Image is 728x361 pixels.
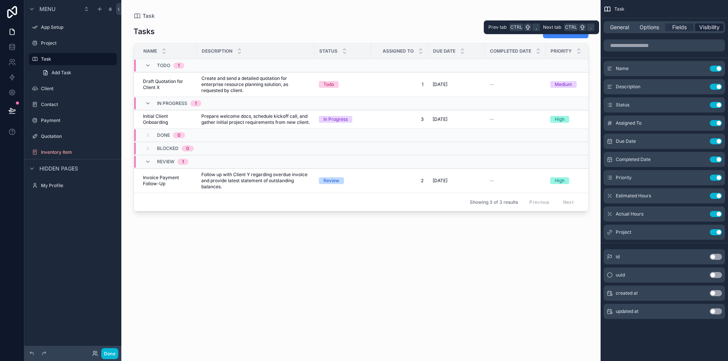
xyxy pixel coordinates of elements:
span: Fields [672,23,687,31]
label: App Setup [41,24,115,30]
span: Hidden pages [39,165,78,172]
span: id [616,254,620,260]
span: Description [616,84,640,90]
span: Menu [39,5,55,13]
span: In Progress [157,100,187,106]
a: App Setup [29,21,117,33]
label: My Profile [41,183,115,189]
div: 1 [182,159,184,165]
span: Prev tab [488,24,507,30]
span: Project [616,229,631,235]
span: Add Task [52,70,71,76]
a: Task [29,53,117,65]
span: updated at [616,308,639,314]
span: Name [616,66,629,72]
span: Name [143,48,157,54]
div: 0 [177,132,180,138]
span: Estimated Hours [616,193,651,199]
span: , [533,24,539,30]
span: Blocked [157,145,179,152]
span: Actual Hours [616,211,643,217]
span: Status [616,102,629,108]
label: Inventory Item [41,149,115,155]
span: Description [202,48,232,54]
span: Ctrl [564,23,578,31]
span: Completed Date [490,48,531,54]
div: 1 [195,100,197,106]
span: Priority [616,175,632,181]
span: created at [616,290,638,296]
div: 0 [186,145,189,152]
span: Options [640,23,659,31]
span: Assigned To [383,48,414,54]
a: Inventory Item [29,146,117,158]
label: Payment [41,117,115,123]
span: Review [157,159,174,165]
a: Quotation [29,130,117,142]
a: Contact [29,98,117,111]
label: Task [41,56,112,62]
a: Payment [29,114,117,127]
a: Add Task [38,67,117,79]
a: Project [29,37,117,49]
span: Due Date [616,138,636,144]
span: . [588,24,594,30]
label: Quotation [41,133,115,139]
div: 1 [178,63,180,69]
span: Completed Date [616,156,651,163]
span: Due Date [433,48,455,54]
span: Done [157,132,170,138]
span: Priority [551,48,572,54]
span: Showing 3 of 3 results [470,199,518,205]
label: Project [41,40,115,46]
span: Assigned To [616,120,642,126]
a: Client [29,83,117,95]
span: Task [614,6,624,12]
span: Ctrl [510,23,523,31]
span: Next tab [543,24,561,30]
span: General [610,23,629,31]
span: uuid [616,272,625,278]
span: Visibility [699,23,720,31]
span: Status [319,48,337,54]
button: Done [101,348,118,359]
label: Contact [41,102,115,108]
span: Todo [157,63,170,69]
label: Client [41,86,115,92]
a: My Profile [29,180,117,192]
